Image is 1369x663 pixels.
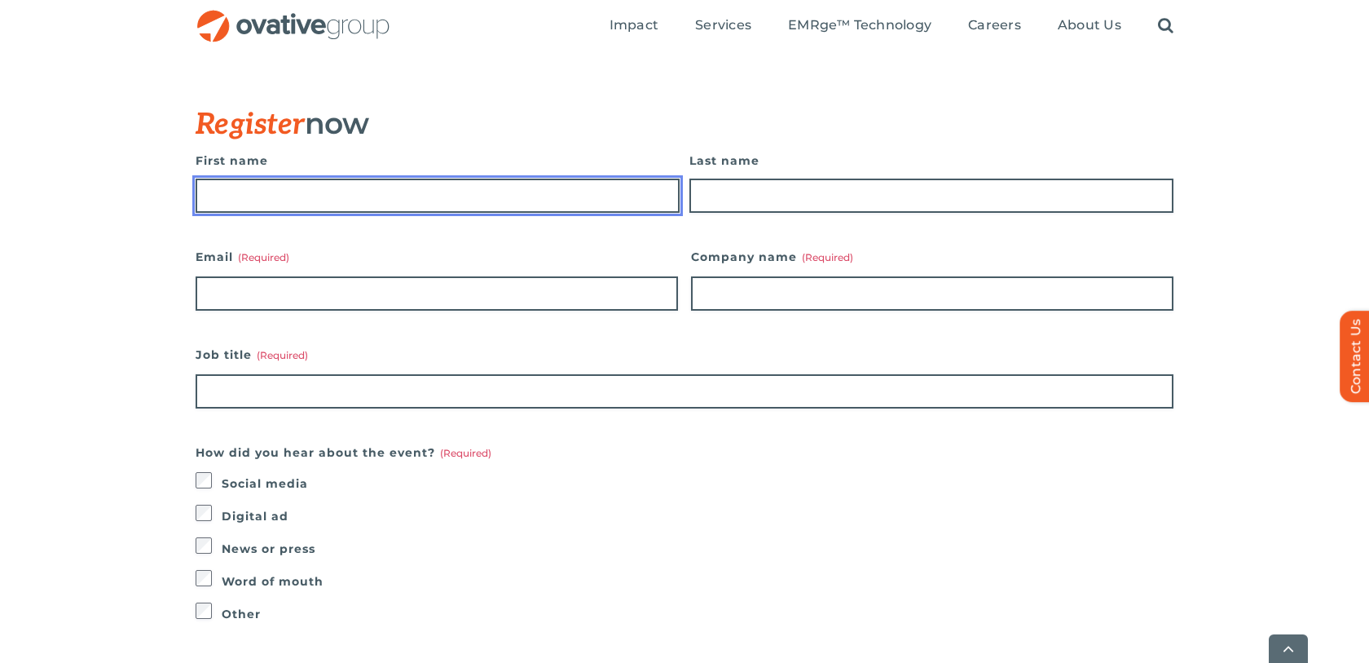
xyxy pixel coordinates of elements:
[196,107,1092,141] h3: now
[196,245,678,268] label: Email
[196,343,1173,366] label: Job title
[695,17,751,35] a: Services
[968,17,1021,35] a: Careers
[788,17,931,35] a: EMRge™ Technology
[691,245,1173,268] label: Company name
[238,251,289,263] span: (Required)
[222,570,1173,593] label: Word of mouth
[257,349,308,361] span: (Required)
[1058,17,1121,33] span: About Us
[440,447,491,459] span: (Required)
[1158,17,1173,35] a: Search
[695,17,751,33] span: Services
[222,472,1173,495] label: Social media
[1058,17,1121,35] a: About Us
[222,537,1173,560] label: News or press
[788,17,931,33] span: EMRge™ Technology
[610,17,658,35] a: Impact
[196,441,491,464] legend: How did you hear about the event?
[222,603,1173,625] label: Other
[689,149,1173,172] label: Last name
[802,251,853,263] span: (Required)
[196,107,305,143] span: Register
[610,17,658,33] span: Impact
[196,149,680,172] label: First name
[222,505,1173,528] label: Digital ad
[968,17,1021,33] span: Careers
[196,8,391,24] a: OG_Full_horizontal_RGB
